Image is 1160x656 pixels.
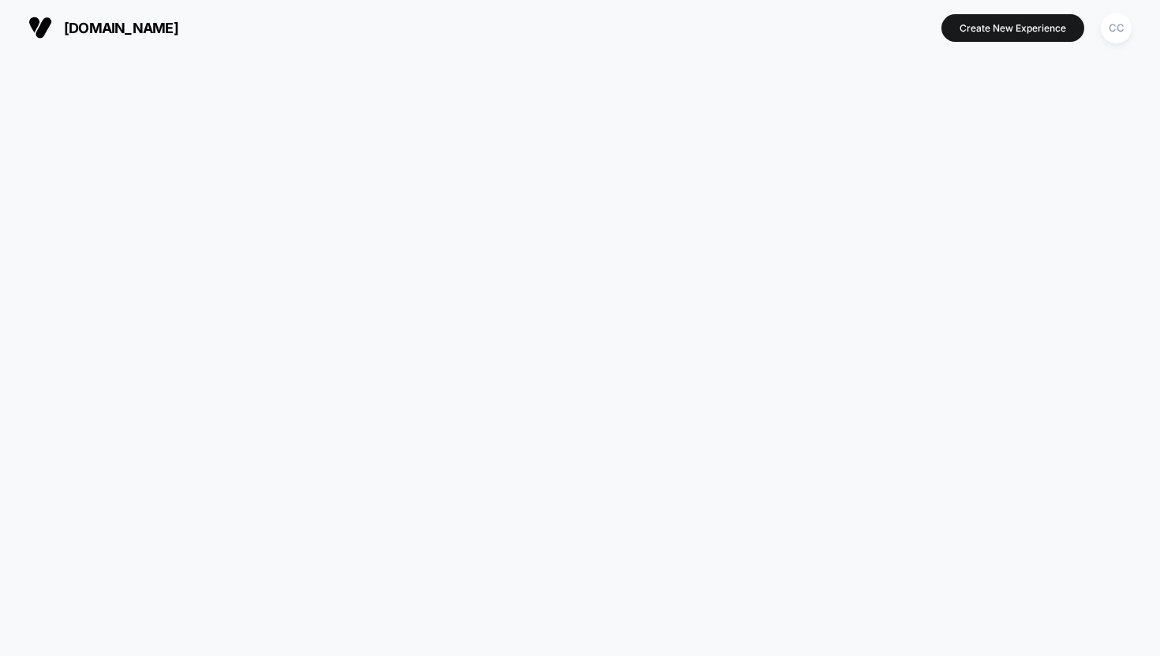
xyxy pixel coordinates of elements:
[1096,12,1136,44] button: CC
[941,14,1084,42] button: Create New Experience
[28,16,52,39] img: Visually logo
[1101,13,1132,43] div: CC
[24,15,183,40] button: [DOMAIN_NAME]
[64,20,178,36] span: [DOMAIN_NAME]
